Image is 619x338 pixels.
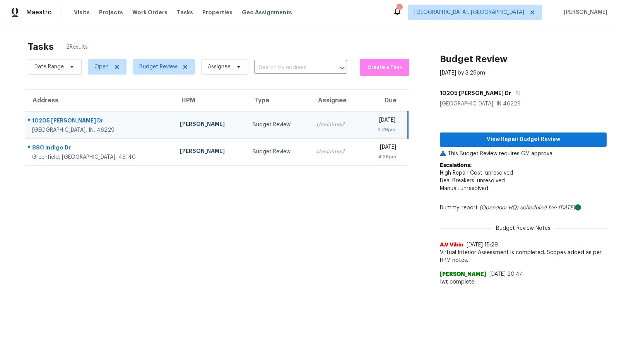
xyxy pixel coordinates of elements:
span: [PERSON_NAME] [561,8,607,16]
i: (Opendoor HQ) [479,205,518,211]
span: Properties [202,8,233,16]
span: Tasks [177,10,193,15]
span: View Repair Budget Review [446,135,600,144]
button: View Repair Budget Review [440,132,607,147]
div: Budget Review [253,148,304,156]
div: [PERSON_NAME] [180,120,240,130]
span: [DATE] 15:29 [467,242,498,248]
div: 10205 [PERSON_NAME] Dr [32,117,168,126]
span: Open [94,63,109,71]
span: Visits [74,8,90,16]
span: High Repair Cost: unresolved [440,170,513,176]
div: [DATE] by 3:29pm [440,69,485,77]
span: Budget Review [139,63,177,71]
th: Assignee [310,90,361,111]
span: [GEOGRAPHIC_DATA], [GEOGRAPHIC_DATA] [414,8,524,16]
button: Open [337,63,348,73]
span: Iwt complete [440,278,607,286]
div: Budget Review [253,121,304,129]
h5: 10205 [PERSON_NAME] Dr [440,89,511,97]
div: Unclaimed [316,121,355,129]
div: 3 [397,5,402,12]
div: 4:36pm [368,153,396,161]
span: Deal Breakers: unresolved [440,178,505,183]
input: Search by address [254,62,325,74]
span: Budget Review Notes [491,224,555,232]
div: [GEOGRAPHIC_DATA], IN, 46229 [32,126,168,134]
b: Escalations: [440,163,472,168]
span: Geo Assignments [242,8,292,16]
span: [PERSON_NAME] [440,270,486,278]
span: Date Range [34,63,64,71]
div: [PERSON_NAME] [180,147,240,157]
span: Work Orders [132,8,168,16]
div: 890 Indigo Dr [32,144,168,153]
th: Address [25,90,174,111]
button: Copy Address [511,86,522,100]
h2: Budget Review [440,55,508,63]
th: Type [246,90,310,111]
span: Maestro [26,8,52,16]
th: Due [361,90,408,111]
span: Virtual Interior Assessment is completed. Scopes added as per HPM notes. [440,249,607,264]
div: [DATE] [368,143,396,153]
div: Dummy_report [440,204,607,212]
span: Projects [99,8,123,16]
span: Manual: unresolved [440,186,488,191]
div: [DATE] [368,116,395,126]
h2: Tasks [28,43,54,51]
th: HPM [174,90,246,111]
span: [DATE] 20:44 [489,272,523,277]
div: Unclaimed [316,148,355,156]
span: A.V Vibin [440,241,463,249]
p: This Budget Review requires GM approval [440,150,607,158]
span: 2 Results [66,43,88,51]
i: scheduled for: [DATE] [520,205,575,211]
span: Assignee [208,63,231,71]
button: Create a Task [360,59,409,76]
span: Create a Task [364,63,405,72]
div: 3:29pm [368,126,395,134]
div: Greenfield, [GEOGRAPHIC_DATA], 46140 [32,153,168,161]
div: [GEOGRAPHIC_DATA], IN 46229 [440,100,607,108]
